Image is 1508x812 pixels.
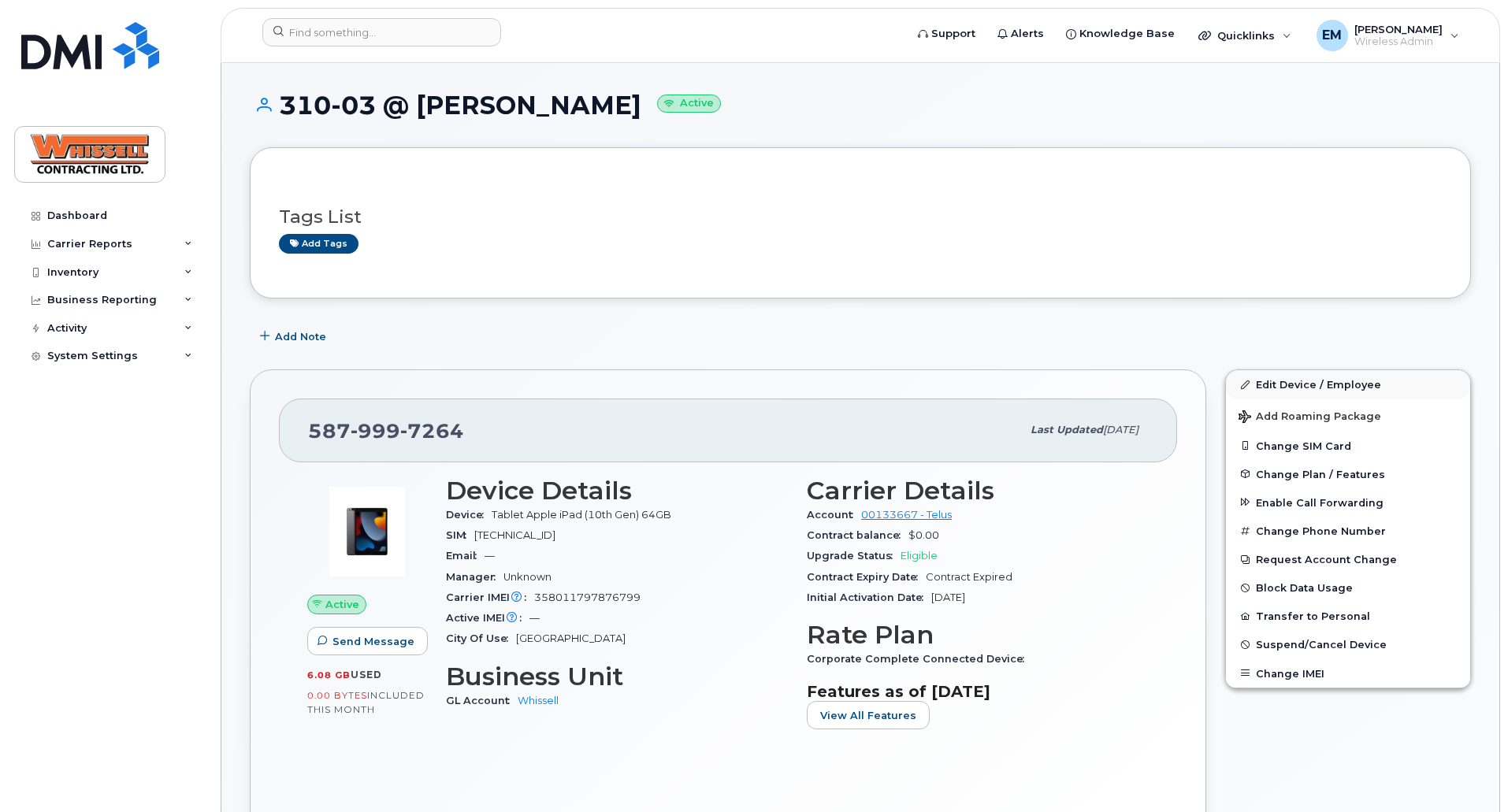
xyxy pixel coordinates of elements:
span: View All Features [820,708,916,723]
button: View All Features [807,701,930,729]
a: Add tags [279,234,358,254]
h1: 310-03 @ [PERSON_NAME] [250,91,1471,119]
span: 0.00 Bytes [307,690,367,701]
span: [DATE] [931,591,965,603]
span: 358011797876799 [534,591,641,603]
span: Upgrade Status [807,550,901,562]
h3: Features as of [DATE] [807,682,1149,701]
span: Change Plan / Features [1256,468,1385,480]
span: [TECHNICAL_ID] [474,529,555,541]
h3: Carrier Details [807,476,1149,505]
span: [GEOGRAPHIC_DATA] [516,632,626,644]
span: Enable Call Forwarding [1256,496,1384,508]
span: used [351,669,382,680]
span: — [529,612,540,624]
a: 00133667 - Telus [861,509,952,521]
span: $0.00 [908,529,939,541]
span: 7264 [400,419,464,443]
a: Whissell [518,695,559,706]
h3: Rate Plan [807,621,1149,649]
span: 587 [308,419,464,443]
button: Change IMEI [1226,659,1470,688]
button: Request Account Change [1226,545,1470,573]
span: Corporate Complete Connected Device [807,653,1032,665]
span: Active [325,597,359,612]
span: Contract balance [807,529,908,541]
button: Block Data Usage [1226,573,1470,602]
span: Active IMEI [446,612,529,624]
button: Change Phone Number [1226,517,1470,545]
button: Add Roaming Package [1226,399,1470,432]
span: Suspend/Cancel Device [1256,639,1387,651]
span: Send Message [332,634,414,649]
a: Edit Device / Employee [1226,370,1470,399]
span: Device [446,509,492,521]
span: Tablet Apple iPad (10th Gen) 64GB [492,509,671,521]
span: Contract Expired [926,571,1012,583]
span: 999 [351,419,400,443]
span: Add Roaming Package [1239,410,1381,425]
span: GL Account [446,695,518,706]
small: Active [657,95,721,113]
button: Change SIM Card [1226,432,1470,460]
span: Manager [446,571,503,583]
button: Add Note [250,322,340,350]
span: Last updated [1031,424,1103,436]
span: City Of Use [446,632,516,644]
span: — [485,550,495,562]
span: Email [446,550,485,562]
h3: Device Details [446,476,788,505]
button: Send Message [307,627,428,655]
button: Suspend/Cancel Device [1226,630,1470,658]
h3: Tags List [279,207,1442,227]
button: Enable Call Forwarding [1226,488,1470,517]
button: Change Plan / Features [1226,460,1470,488]
span: included this month [307,689,425,715]
span: Account [807,509,861,521]
span: Add Note [275,329,326,344]
span: Carrier IMEI [446,591,534,603]
button: Transfer to Personal [1226,602,1470,630]
span: Initial Activation Date [807,591,931,603]
span: Eligible [901,550,938,562]
img: image20231002-4137094-1hzbiyp.jpeg [320,484,414,579]
span: Contract Expiry Date [807,571,926,583]
span: SIM [446,529,474,541]
span: [DATE] [1103,424,1138,436]
span: 6.08 GB [307,669,351,680]
h3: Business Unit [446,662,788,691]
span: Unknown [503,571,552,583]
